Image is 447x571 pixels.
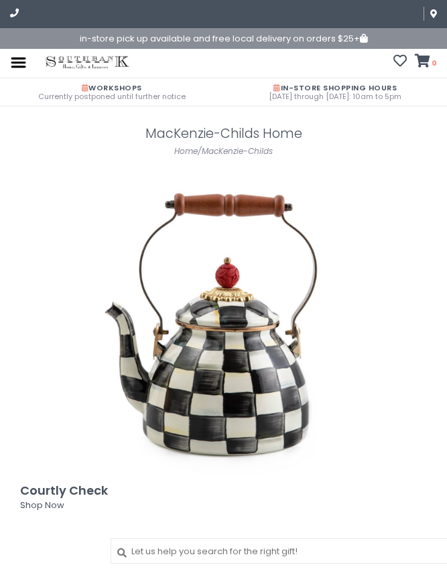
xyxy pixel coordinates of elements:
span: Workshops [82,82,142,93]
div: / [10,144,437,159]
span: Shop Now [20,499,64,511]
h3: Courtly Check [20,484,427,497]
a: MacKenzie-Childs [202,145,273,157]
h1: MacKenzie-Childs Home [10,127,437,141]
span: [DATE] through [DATE]: 10am to 5pm [234,93,438,100]
img: Southbank Gift Company -- Home, Gifts, and Luxuries [42,55,133,70]
span: In-Store Shopping Hours [273,82,397,93]
a: Home [174,145,198,157]
a: 0 [415,56,437,69]
span: Currently postponed until further notice [10,93,214,100]
a: Courtly Check Shop Now [20,183,427,519]
span: 0 [430,58,437,68]
img: Courtly Check [20,183,427,477]
img: menu [10,54,27,71]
